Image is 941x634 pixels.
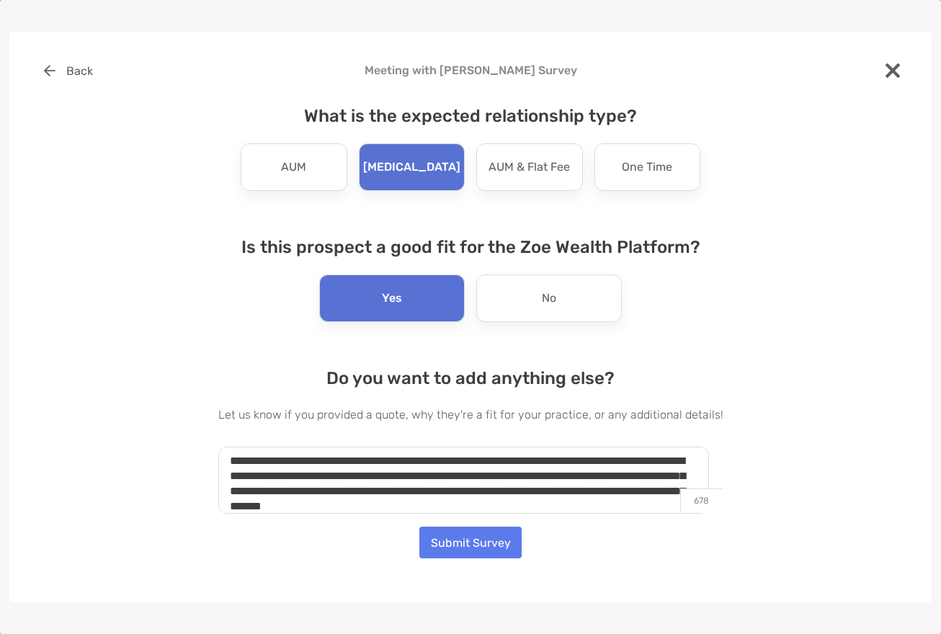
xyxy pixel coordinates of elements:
p: AUM & Flat Fee [489,156,570,179]
p: One Time [622,156,672,179]
img: button icon [44,65,55,76]
p: Yes [382,287,402,310]
button: Submit Survey [419,527,522,558]
p: 678 [680,488,723,513]
h4: Meeting with [PERSON_NAME] Survey [32,63,909,77]
p: [MEDICAL_DATA] [363,156,460,179]
p: No [542,287,556,310]
p: AUM [281,156,306,179]
h4: Is this prospect a good fit for the Zoe Wealth Platform? [218,237,723,257]
button: Back [32,55,104,86]
img: close modal [886,63,900,78]
p: Let us know if you provided a quote, why they're a fit for your practice, or any additional details! [218,406,723,424]
h4: Do you want to add anything else? [218,368,723,388]
h4: What is the expected relationship type? [218,106,723,126]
